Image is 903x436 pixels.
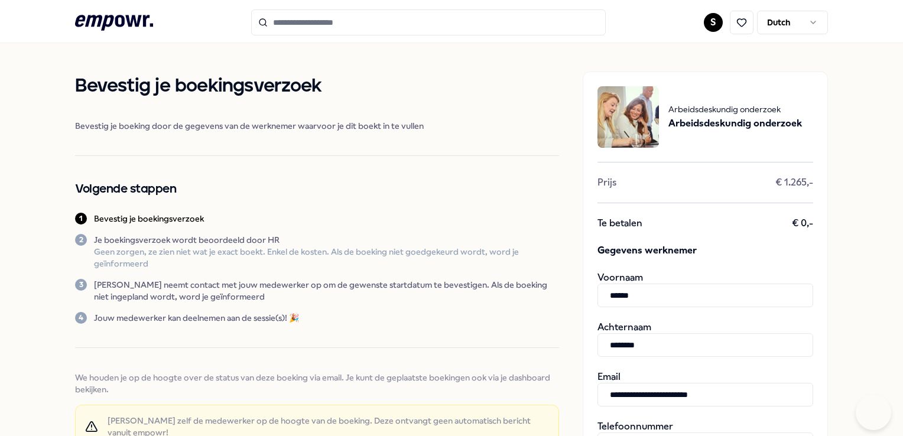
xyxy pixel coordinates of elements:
iframe: Help Scout Beacon - Open [856,395,891,430]
img: package image [597,86,659,148]
span: Prijs [597,177,616,188]
h1: Bevestig je boekingsverzoek [75,71,558,101]
input: Search for products, categories or subcategories [251,9,606,35]
span: Gegevens werknemer [597,243,813,258]
span: We houden je op de hoogte over de status van deze boeking via email. Je kunt de geplaatste boekin... [75,372,558,395]
span: € 1.265,- [775,177,813,188]
p: Jouw medewerker kan deelnemen aan de sessie(s)! 🎉 [94,312,299,324]
div: 4 [75,312,87,324]
p: Geen zorgen, ze zien niet wat je exact boekt. Enkel de kosten. Als de boeking niet goedgekeurd wo... [94,246,558,269]
div: 3 [75,279,87,291]
span: Arbeidsdeskundig onderzoek [668,103,802,116]
div: 2 [75,234,87,246]
span: Bevestig je boeking door de gegevens van de werknemer waarvoor je dit boekt in te vullen [75,120,558,132]
span: € 0,- [792,217,813,229]
p: Bevestig je boekingsverzoek [94,213,204,224]
span: Arbeidsdeskundig onderzoek [668,116,802,131]
div: Voornaam [597,272,813,307]
div: Achternaam [597,321,813,357]
p: [PERSON_NAME] neemt contact met jouw medewerker op om de gewenste startdatum te bevestigen. Als d... [94,279,558,302]
span: Te betalen [597,217,642,229]
h2: Volgende stappen [75,180,558,199]
p: Je boekingsverzoek wordt beoordeeld door HR [94,234,558,246]
div: 1 [75,213,87,224]
div: Email [597,371,813,406]
button: S [704,13,723,32]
